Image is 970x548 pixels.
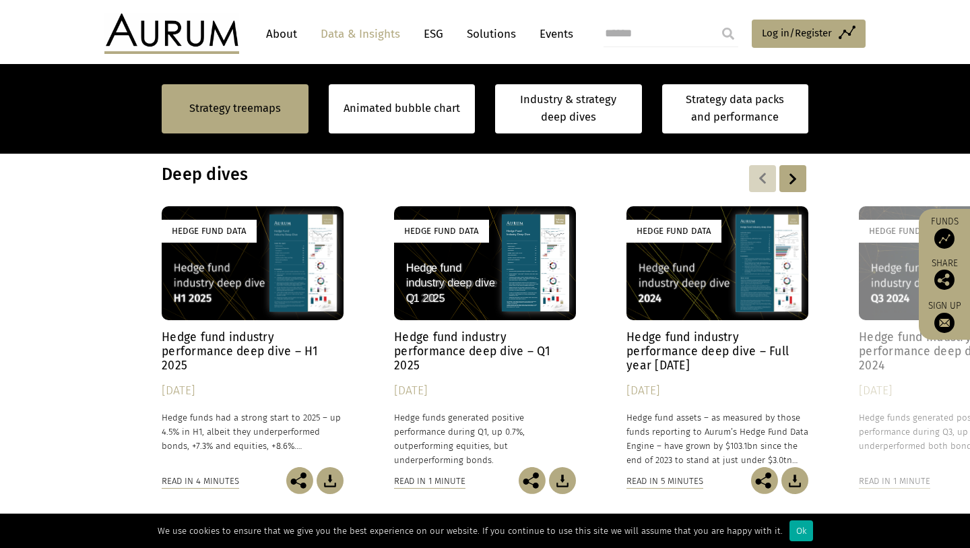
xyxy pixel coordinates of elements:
a: Data & Insights [314,22,407,47]
img: Share this post [519,467,546,494]
img: Share this post [286,467,313,494]
img: Share this post [751,467,778,494]
input: Submit [715,20,742,47]
a: Strategy treemaps [189,100,281,117]
a: Animated bubble chart [344,100,460,117]
a: ESG [417,22,450,47]
a: Funds [926,216,963,249]
div: Read in 5 minutes [626,474,703,489]
a: Solutions [460,22,523,47]
a: Hedge Fund Data Hedge fund industry performance deep dive – H1 2025 [DATE] Hedge funds had a stro... [162,206,344,467]
a: Hedge Fund Data Hedge fund industry performance deep dive – Q1 2025 [DATE] Hedge funds generated ... [394,206,576,467]
a: About [259,22,304,47]
p: Hedge funds generated positive performance during Q1, up 0.7%, outperforming equities, but underp... [394,410,576,468]
div: Hedge Fund Data [626,220,721,242]
p: Hedge fund assets – as measured by those funds reporting to Aurum’s Hedge Fund Data Engine – have... [626,410,808,468]
div: Read in 4 minutes [162,474,239,489]
a: Industry & strategy deep dives [495,84,642,133]
img: Download Article [781,467,808,494]
div: [DATE] [626,382,808,400]
img: Sign up to our newsletter [934,313,955,333]
p: Hedge funds had a strong start to 2025 – up 4.5% in H1, albeit they underperformed bonds, +7.3% a... [162,410,344,453]
img: Share this post [934,270,955,290]
a: Hedge Fund Data Hedge fund industry performance deep dive – Full year [DATE] [DATE] Hedge fund as... [626,206,808,467]
div: [DATE] [162,382,344,400]
span: Log in/Register [762,25,832,41]
div: Hedge Fund Data [162,220,257,242]
a: Sign up [926,300,963,333]
div: Share [926,259,963,290]
div: Read in 1 minute [394,474,465,489]
h4: Hedge fund industry performance deep dive – H1 2025 [162,330,344,373]
img: Aurum [104,13,239,54]
a: Events [533,22,573,47]
div: Hedge Fund Data [394,220,489,242]
a: Strategy data packs and performance [662,84,809,133]
h4: Hedge fund industry performance deep dive – Full year [DATE] [626,330,808,373]
img: Download Article [317,467,344,494]
div: [DATE] [394,382,576,400]
h4: Hedge fund industry performance deep dive – Q1 2025 [394,330,576,373]
div: Hedge Fund Data [859,220,954,242]
img: Access Funds [934,229,955,249]
a: Log in/Register [752,20,866,48]
div: Ok [789,520,813,541]
h3: Deep dives [162,164,635,185]
img: Download Article [549,467,576,494]
div: Read in 1 minute [859,474,930,489]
